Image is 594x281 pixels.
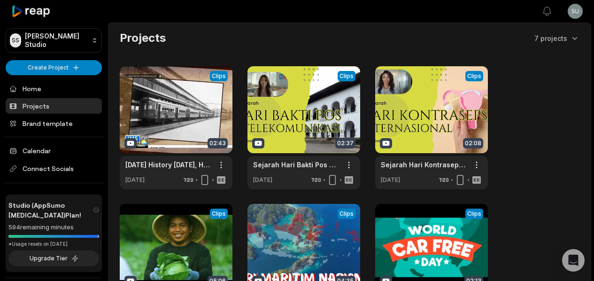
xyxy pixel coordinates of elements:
[562,249,585,272] div: Open Intercom Messenger
[253,160,339,170] a: Sejarah Hari Bakti Pos dan Telekomunikasi [DATE]
[120,31,166,46] h2: Projects
[8,223,99,232] div: 594 remaining minutes
[8,200,93,220] span: Studio (AppSumo [MEDICAL_DATA]) Plan!
[6,98,102,114] a: Projects
[6,81,102,96] a: Home
[534,33,579,43] button: 7 projects
[6,60,102,75] button: Create Project
[8,241,99,248] div: *Usage resets on [DATE]
[6,160,102,177] span: Connect Socials
[10,33,21,47] div: SS
[6,143,102,158] a: Calendar
[381,160,467,170] a: Sejarah Hari Kontrasepsi Sedunia [DATE]
[6,116,102,131] a: Brand template
[8,250,99,266] button: Upgrade Tier
[125,160,212,170] a: [DATE] History [DATE], Hari Kereta Api Nasional -IMS
[25,32,88,49] p: [PERSON_NAME] Studio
